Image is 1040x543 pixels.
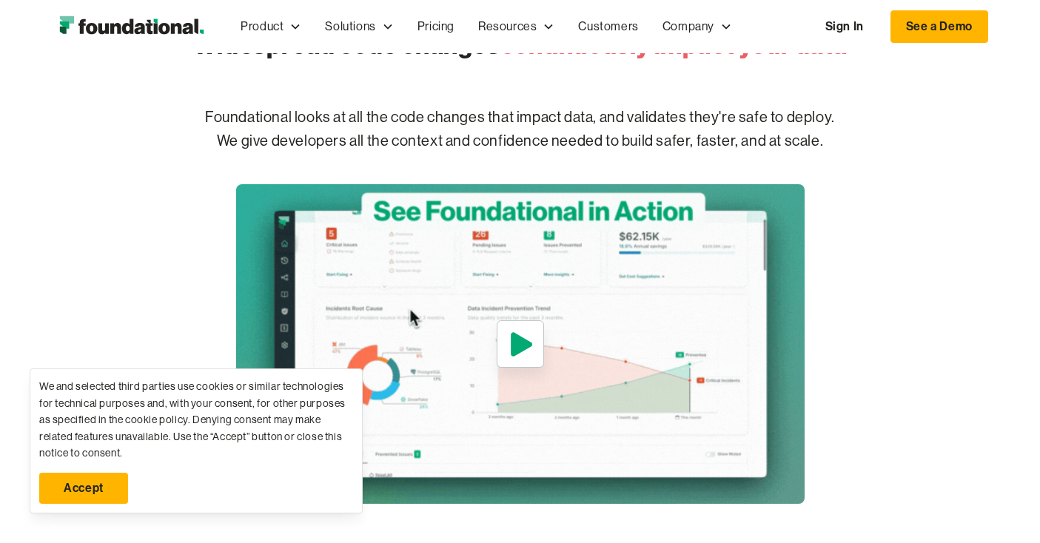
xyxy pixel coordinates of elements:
div: Product [229,2,313,51]
div: Resources [478,17,537,36]
p: Foundational looks at all the code changes that impact data, and validates they're safe to deploy... [141,82,899,177]
a: Customers [566,2,650,51]
div: Product [241,17,284,36]
a: See a Demo [890,10,988,43]
div: Solutions [313,2,405,51]
div: Company [662,17,714,36]
a: Pricing [406,2,466,51]
a: Accept [39,473,128,504]
a: home [52,12,211,41]
iframe: Chat Widget [966,472,1040,543]
a: open lightbox [236,184,805,504]
div: Resources [466,2,566,51]
a: Sign In [811,11,879,42]
div: Company [651,2,744,51]
img: Foundational Logo [52,12,211,41]
div: Solutions [325,17,375,36]
div: We and selected third parties use cookies or similar technologies for technical purposes and, wit... [39,378,353,461]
